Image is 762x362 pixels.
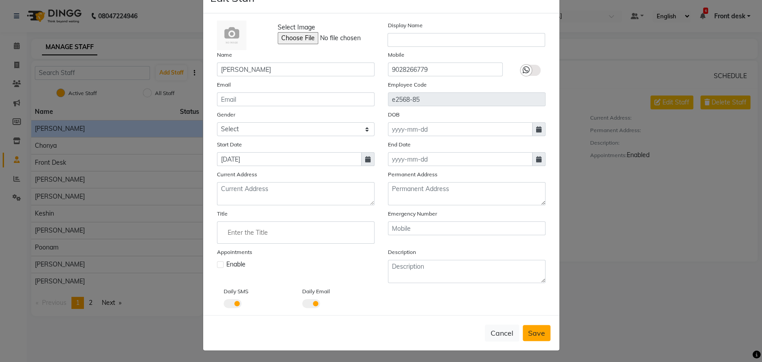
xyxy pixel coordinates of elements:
[217,152,362,166] input: yyyy-mm-dd
[485,325,519,341] button: Cancel
[388,92,545,106] input: Employee Code
[388,141,411,149] label: End Date
[388,62,503,76] input: Mobile
[217,21,246,50] img: Cinque Terre
[387,21,422,29] label: Display Name
[226,260,246,269] span: Enable
[388,122,533,136] input: yyyy-mm-dd
[388,152,533,166] input: yyyy-mm-dd
[217,171,257,179] label: Current Address
[217,111,235,119] label: Gender
[217,141,242,149] label: Start Date
[388,81,427,89] label: Employee Code
[217,51,232,59] label: Name
[388,111,400,119] label: DOB
[388,210,437,218] label: Emergency Number
[278,23,315,32] span: Select Image
[217,62,375,76] input: Name
[528,329,545,337] span: Save
[302,287,330,295] label: Daily Email
[221,224,371,241] input: Enter the Title
[523,325,550,341] button: Save
[388,51,404,59] label: Mobile
[388,171,437,179] label: Permanent Address
[217,81,231,89] label: Email
[224,287,248,295] label: Daily SMS
[217,248,252,256] label: Appointments
[217,210,228,218] label: Title
[388,221,545,235] input: Mobile
[217,92,375,106] input: Email
[278,32,399,44] input: Select Image
[388,248,416,256] label: Description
